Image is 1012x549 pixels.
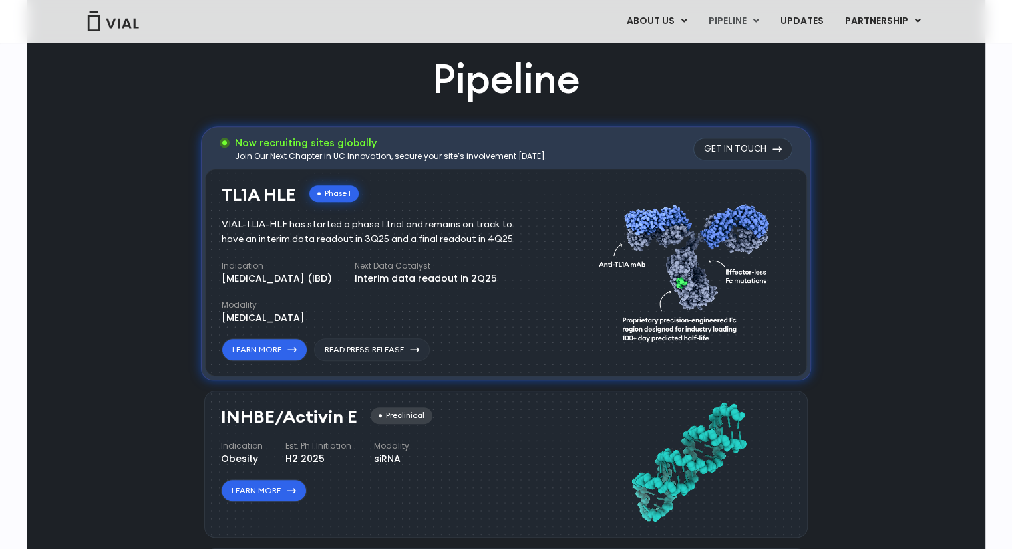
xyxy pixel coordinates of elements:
a: PARTNERSHIPMenu Toggle [834,10,931,33]
h3: Now recruiting sites globally [235,136,547,150]
div: siRNA [374,452,409,466]
div: Phase I [309,185,359,202]
div: Preclinical [371,407,432,424]
img: TL1A antibody diagram. [599,179,777,362]
h3: TL1A HLE [222,185,296,205]
div: VIAL-TL1A-HLE has started a phase 1 trial and remains on track to have an interim data readout in... [222,217,532,247]
div: Obesity [221,452,263,466]
h3: INHBE/Activin E [221,407,357,427]
a: ABOUT USMenu Toggle [615,10,697,33]
a: UPDATES [769,10,833,33]
a: PIPELINEMenu Toggle [697,10,768,33]
div: H2 2025 [285,452,351,466]
h4: Modality [222,299,305,311]
a: Learn More [222,338,307,361]
a: Read Press Release [314,338,430,361]
img: Vial Logo [86,11,140,31]
div: [MEDICAL_DATA] [222,311,305,325]
a: Get in touch [693,138,792,160]
div: Join Our Next Chapter in UC Innovation, secure your site’s involvement [DATE]. [235,150,547,162]
h4: Indication [221,440,263,452]
h4: Est. Ph I Initiation [285,440,351,452]
div: Interim data readout in 2Q25 [355,272,497,286]
h4: Next Data Catalyst [355,260,497,272]
div: [MEDICAL_DATA] (IBD) [222,272,332,286]
h2: Pipeline [432,52,580,106]
a: Learn More [221,479,307,502]
h4: Indication [222,260,332,272]
h4: Modality [374,440,409,452]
